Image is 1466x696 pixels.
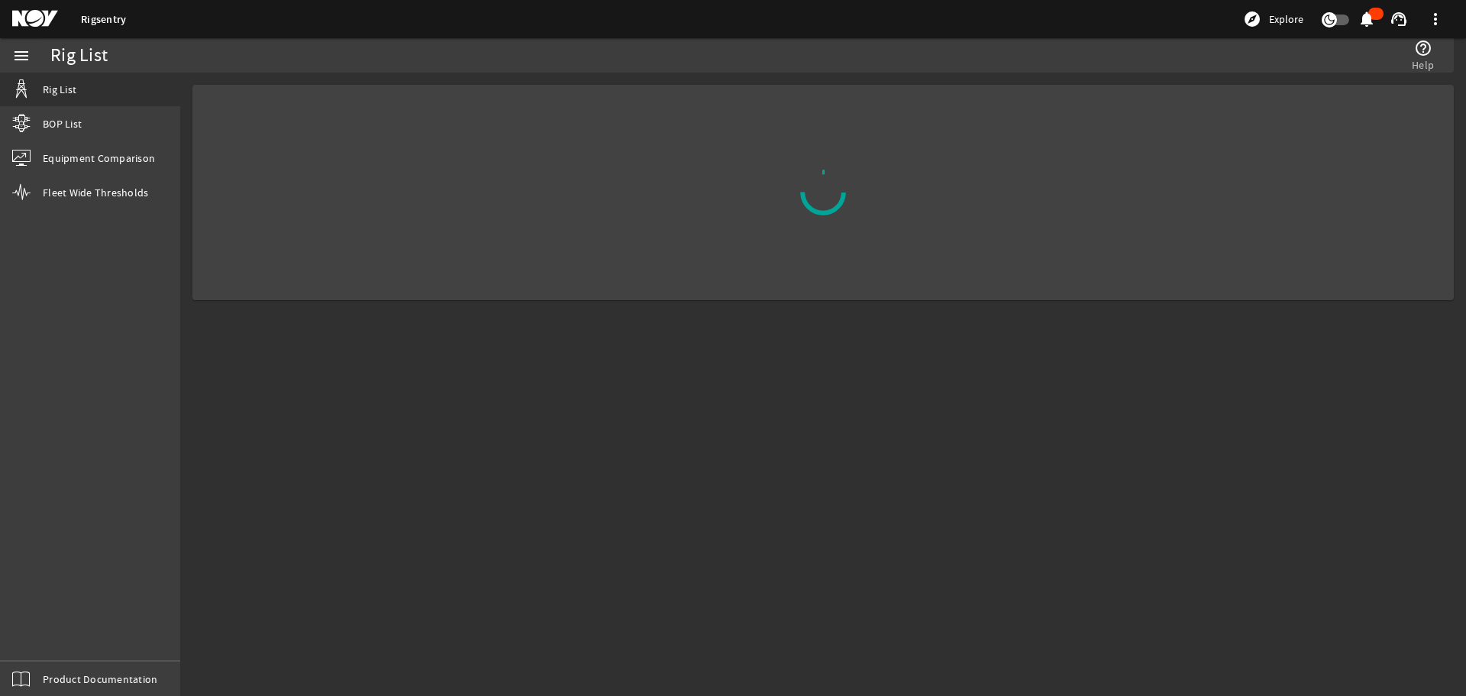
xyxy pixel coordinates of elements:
button: more_vert [1417,1,1454,37]
div: Rig List [50,48,108,63]
span: BOP List [43,116,82,131]
span: Product Documentation [43,672,157,687]
span: Rig List [43,82,76,97]
mat-icon: menu [12,47,31,65]
a: Rigsentry [81,12,126,27]
mat-icon: explore [1243,10,1261,28]
span: Equipment Comparison [43,151,155,166]
span: Explore [1269,11,1303,27]
mat-icon: notifications [1358,10,1376,28]
button: Explore [1237,7,1309,31]
span: Fleet Wide Thresholds [43,185,148,200]
mat-icon: help_outline [1414,39,1432,57]
mat-icon: support_agent [1390,10,1408,28]
span: Help [1412,57,1434,73]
